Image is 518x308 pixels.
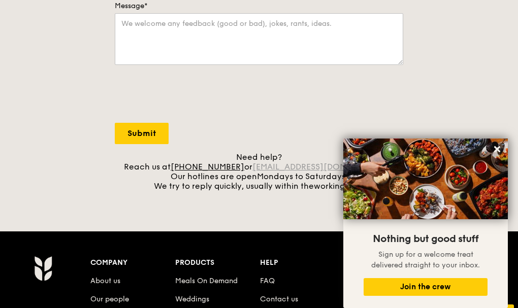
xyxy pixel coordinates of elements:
span: working day. [314,181,365,191]
button: Join the crew [364,278,488,296]
div: Help [260,256,345,270]
img: Grain [34,256,52,281]
a: [EMAIL_ADDRESS][DOMAIN_NAME] [252,162,392,172]
a: [PHONE_NUMBER] [171,162,244,172]
a: FAQ [260,277,275,285]
button: Close [489,141,505,157]
span: Mondays to Saturdays. [257,172,347,181]
a: Meals On Demand [175,277,238,285]
span: Nothing but good stuff [373,233,478,245]
iframe: reCAPTCHA [115,75,269,115]
div: Company [90,256,175,270]
label: Message* [115,1,403,11]
a: Weddings [175,295,209,303]
input: Submit [115,123,169,144]
a: About us [90,277,120,285]
img: DSC07876-Edit02-Large.jpeg [343,139,508,219]
a: Contact us [260,295,298,303]
span: Sign up for a welcome treat delivered straight to your inbox. [371,250,480,269]
div: Need help? Reach us at or . Our hotlines are open We try to reply quickly, usually within the [115,152,403,191]
a: Our people [90,295,129,303]
div: Products [175,256,260,270]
